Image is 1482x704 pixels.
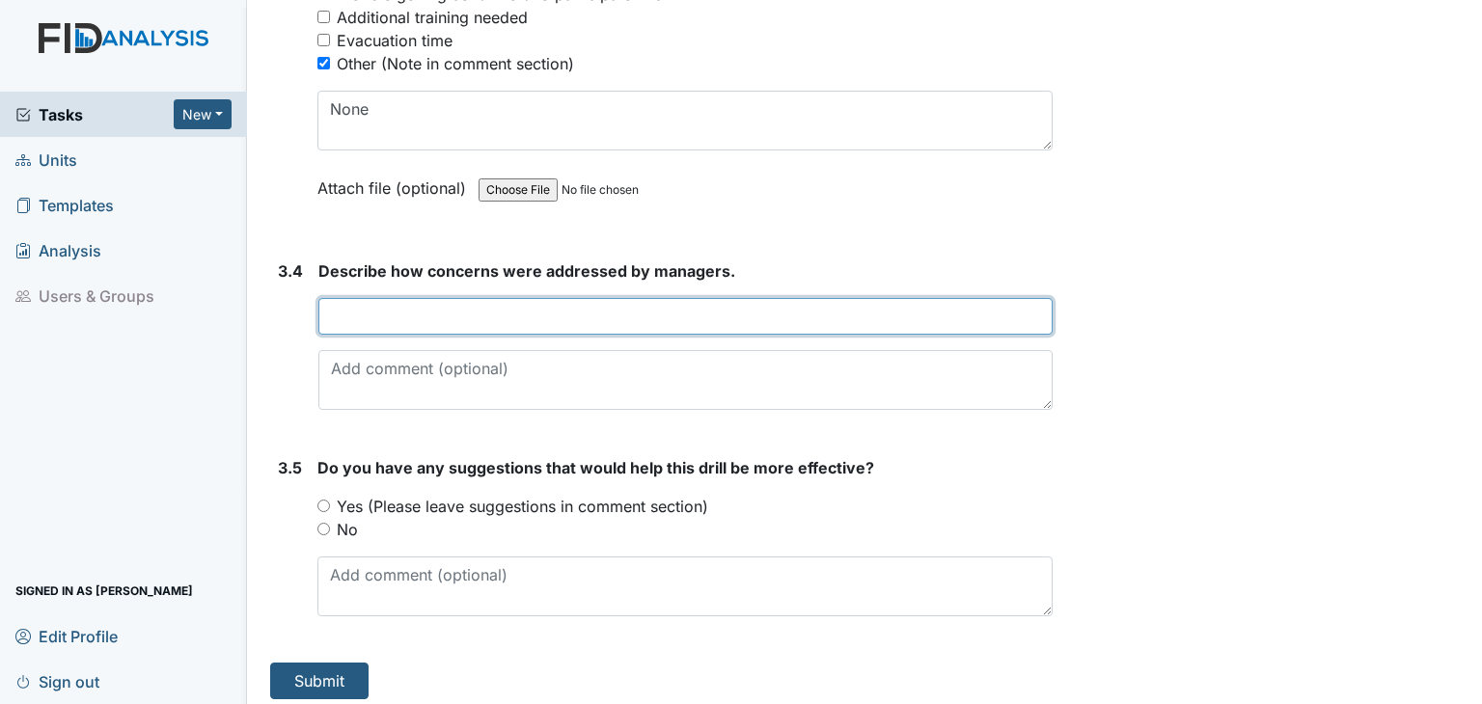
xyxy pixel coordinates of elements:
[317,458,874,477] span: Do you have any suggestions that would help this drill be more effective?
[174,99,232,129] button: New
[317,34,330,46] input: Evacuation time
[317,523,330,535] input: No
[15,103,174,126] a: Tasks
[337,518,358,541] label: No
[318,261,735,281] span: Describe how concerns were addressed by managers.
[317,166,474,200] label: Attach file (optional)
[317,11,330,23] input: Additional training needed
[317,500,330,512] input: Yes (Please leave suggestions in comment section)
[278,259,303,283] label: 3.4
[337,29,453,52] div: Evacuation time
[278,456,302,479] label: 3.5
[317,57,330,69] input: Other (Note in comment section)
[15,145,77,175] span: Units
[15,621,118,651] span: Edit Profile
[337,52,574,75] div: Other (Note in comment section)
[337,495,708,518] label: Yes (Please leave suggestions in comment section)
[270,663,369,699] button: Submit
[15,666,99,696] span: Sign out
[337,6,528,29] div: Additional training needed
[15,190,114,220] span: Templates
[15,235,101,265] span: Analysis
[15,576,193,606] span: Signed in as [PERSON_NAME]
